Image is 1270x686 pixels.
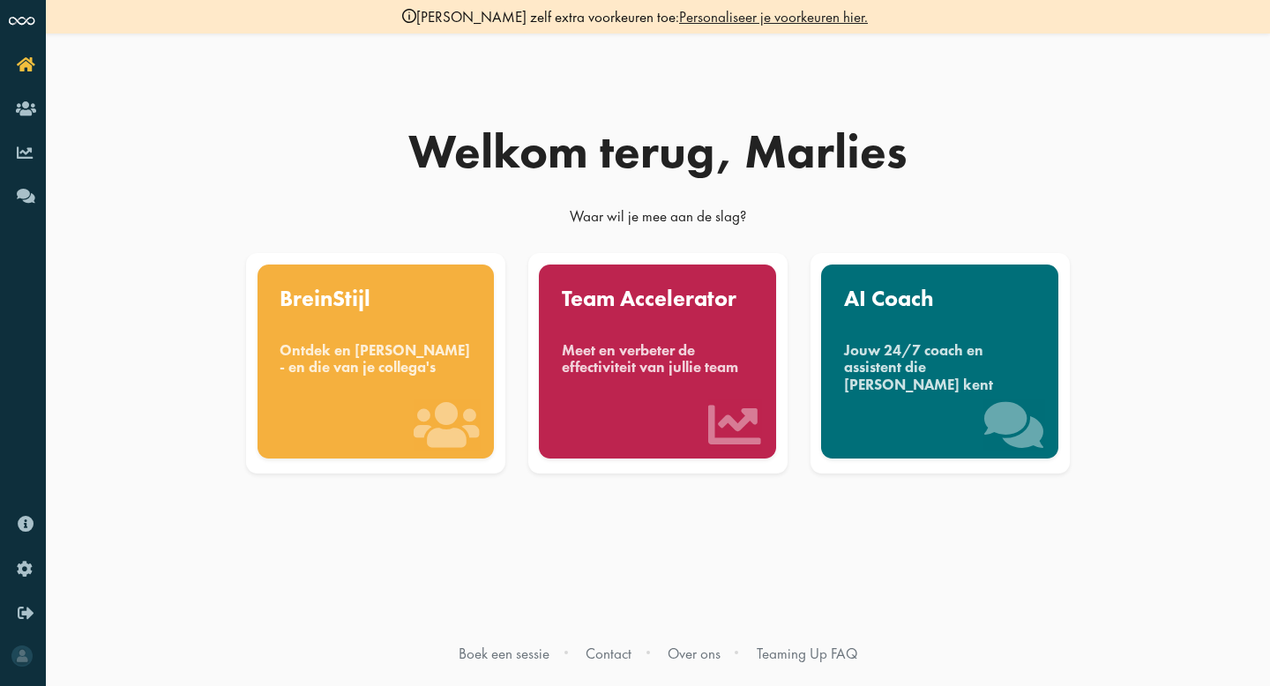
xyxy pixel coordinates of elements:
[562,342,754,377] div: Meet en verbeter de effectiviteit van jullie team
[586,644,631,663] a: Contact
[524,253,791,473] a: Team Accelerator Meet en verbeter de effectiviteit van jullie team
[402,9,416,23] img: info-black.svg
[235,128,1081,175] div: Welkom terug, Marlies
[806,253,1073,473] a: AI Coach Jouw 24/7 coach en assistent die [PERSON_NAME] kent
[668,644,721,663] a: Over ons
[844,287,1036,310] div: AI Coach
[757,644,857,663] a: Teaming Up FAQ
[562,287,754,310] div: Team Accelerator
[280,342,472,377] div: Ontdek en [PERSON_NAME] - en die van je collega's
[844,342,1036,393] div: Jouw 24/7 coach en assistent die [PERSON_NAME] kent
[679,7,868,26] a: Personaliseer je voorkeuren hier.
[280,287,472,310] div: BreinStijl
[243,253,510,473] a: BreinStijl Ontdek en [PERSON_NAME] - en die van je collega's
[235,206,1081,235] div: Waar wil je mee aan de slag?
[459,644,549,663] a: Boek een sessie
